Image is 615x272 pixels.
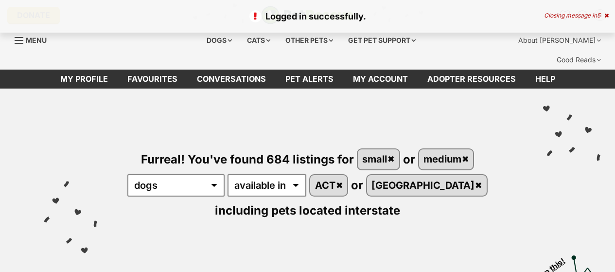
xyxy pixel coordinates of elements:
a: medium [419,149,474,169]
a: small [358,149,399,169]
a: Menu [15,31,53,48]
a: [GEOGRAPHIC_DATA] [367,175,487,195]
div: Get pet support [341,31,422,50]
span: or [351,178,363,192]
span: Furreal! You've found 684 listings for [141,152,354,166]
span: 5 [597,12,600,19]
a: conversations [187,70,276,89]
a: Favourites [118,70,187,89]
span: or [403,152,415,166]
a: My profile [51,70,118,89]
a: Help [526,70,565,89]
div: Other pets [279,31,340,50]
div: Dogs [200,31,239,50]
span: Menu [26,36,47,44]
a: ACT [310,175,347,195]
div: Closing message in [544,12,609,19]
a: My account [343,70,418,89]
div: About [PERSON_NAME] [511,31,608,50]
div: Good Reads [550,50,608,70]
div: Cats [240,31,277,50]
a: Pet alerts [276,70,343,89]
a: Adopter resources [418,70,526,89]
span: including pets located interstate [215,203,400,218]
p: Logged in successfully. [10,10,605,23]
